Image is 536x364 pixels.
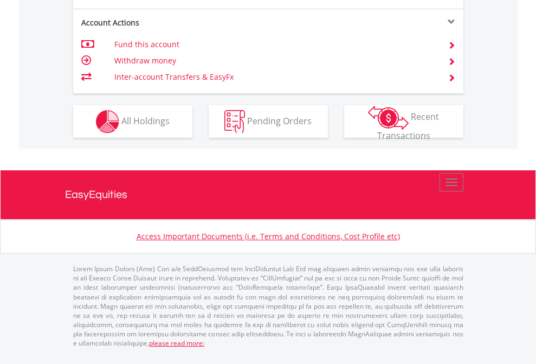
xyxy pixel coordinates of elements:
[121,114,170,126] span: All Holdings
[73,264,463,348] p: Lorem Ipsum Dolors (Ame) Con a/e SeddOeiusmod tem InciDiduntut Lab Etd mag aliquaen admin veniamq...
[114,53,435,69] td: Withdraw money
[224,110,245,133] img: pending_instructions-wht.png
[344,105,463,138] button: Recent Transactions
[247,114,312,126] span: Pending Orders
[368,106,409,130] img: transactions-zar-wht.png
[149,339,204,348] a: please read more:
[114,36,435,53] td: Fund this account
[65,170,472,219] a: EasyEquities
[114,69,435,85] td: Inter-account Transfers & EasyFx
[73,17,268,28] div: Account Actions
[73,105,192,138] button: All Holdings
[96,110,119,133] img: holdings-wht.png
[209,105,328,138] button: Pending Orders
[137,231,400,241] a: Access Important Documents (i.e. Terms and Conditions, Cost Profile etc)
